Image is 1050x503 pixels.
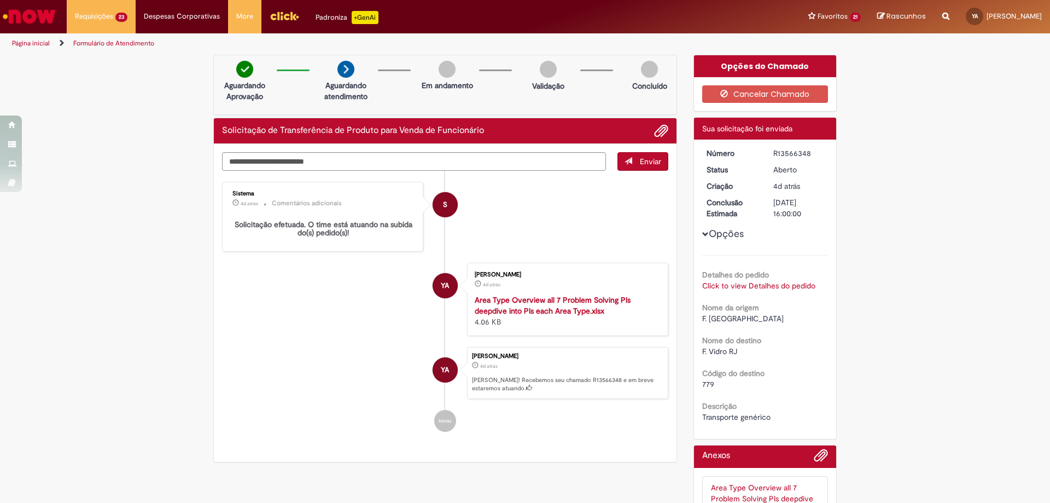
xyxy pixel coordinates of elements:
[702,281,815,291] a: Click to view Detalhes do pedido
[632,80,667,91] p: Concluído
[422,80,473,91] p: Em andamento
[877,11,926,22] a: Rascunhos
[433,273,458,298] div: Ygor Alves De Lima Amaral
[972,13,978,20] span: YA
[441,357,449,383] span: YA
[433,192,458,217] div: System
[702,314,784,323] span: F. [GEOGRAPHIC_DATA]
[702,379,714,389] span: 779
[702,270,769,280] b: Detalhes do pedido
[640,157,661,166] span: Enviar
[472,353,662,360] div: [PERSON_NAME]
[773,181,800,191] time: 25/09/2025 12:06:51
[472,376,662,393] p: [PERSON_NAME]! Recebemos seu chamado R13566348 e em breve estaremos atuando.
[319,80,372,102] p: Aguardando atendimento
[702,124,792,134] span: Sua solicitação foi enviada
[232,190,415,197] div: Sistema
[12,39,50,48] a: Página inicial
[475,294,657,327] div: 4.06 KB
[850,13,861,22] span: 21
[316,11,378,24] div: Padroniza
[483,281,500,288] span: 4d atrás
[75,11,113,22] span: Requisições
[654,124,668,138] button: Adicionar anexos
[773,148,824,159] div: R13566348
[222,152,606,171] textarea: Digite sua mensagem aqui...
[236,11,253,22] span: More
[702,346,737,356] span: F. Vidro RJ
[480,363,498,369] span: 4d atrás
[235,219,415,238] b: Solicitação efetuada. O time está atuando na subida do(s) pedido(s)!
[773,197,824,219] div: [DATE] 16:00:00
[702,412,771,422] span: Transporte genérico
[222,171,668,443] ul: Histórico de tíquete
[698,197,766,219] dt: Conclusão Estimada
[433,357,458,383] div: Ygor Alves De Lima Amaral
[818,11,848,22] span: Favoritos
[270,8,299,24] img: click_logo_yellow_360x200.png
[272,199,342,208] small: Comentários adicionais
[702,401,737,411] b: Descrição
[814,448,828,468] button: Adicionar anexos
[702,451,730,461] h2: Anexos
[698,148,766,159] dt: Número
[540,61,557,78] img: img-circle-grey.png
[698,181,766,192] dt: Criação
[475,295,631,316] a: Area Type Overview all 7 Problem Solving PIs deepdive into PIs each Area Type.xlsx
[773,164,824,175] div: Aberto
[1,5,57,27] img: ServiceNow
[773,181,824,192] div: 25/09/2025 12:06:51
[439,61,456,78] img: img-circle-grey.png
[73,39,154,48] a: Formulário de Atendimento
[694,55,837,77] div: Opções do Chamado
[617,152,668,171] button: Enviar
[532,80,564,91] p: Validação
[337,61,354,78] img: arrow-next.png
[702,85,829,103] button: Cancelar Chamado
[702,303,759,313] b: Nome da origem
[241,200,258,207] time: 25/09/2025 12:06:56
[483,281,500,288] time: 25/09/2025 12:06:47
[222,347,668,400] li: Ygor Alves De Lima Amaral
[480,363,498,369] time: 25/09/2025 12:06:51
[773,181,800,191] span: 4d atrás
[702,336,761,345] b: Nome do destino
[698,164,766,175] dt: Status
[236,61,253,78] img: check-circle-green.png
[222,126,484,136] h2: Solicitação de Transferência de Produto para Venda de Funcionário Histórico de tíquete
[702,368,765,378] b: Código do destino
[144,11,220,22] span: Despesas Corporativas
[218,80,271,102] p: Aguardando Aprovação
[641,61,658,78] img: img-circle-grey.png
[987,11,1042,21] span: [PERSON_NAME]
[8,33,692,54] ul: Trilhas de página
[443,192,447,218] span: S
[241,200,258,207] span: 4d atrás
[886,11,926,21] span: Rascunhos
[352,11,378,24] p: +GenAi
[441,273,449,299] span: YA
[475,271,657,278] div: [PERSON_NAME]
[115,13,127,22] span: 23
